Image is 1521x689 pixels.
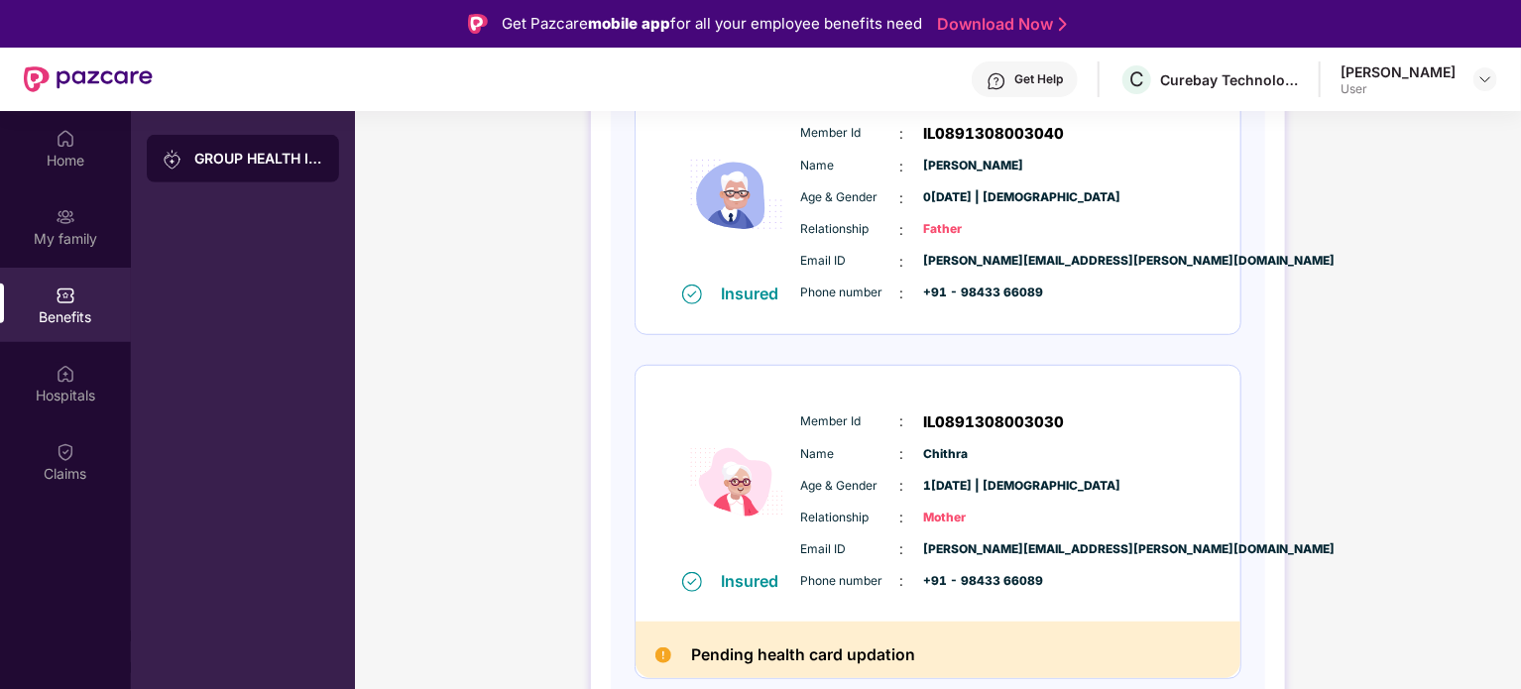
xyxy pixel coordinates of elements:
span: Member Id [801,124,900,143]
span: : [900,570,904,592]
div: User [1341,81,1456,97]
span: Email ID [801,252,900,271]
span: Age & Gender [801,188,900,207]
span: [PERSON_NAME][EMAIL_ADDRESS][PERSON_NAME][DOMAIN_NAME] [924,252,1023,271]
span: : [900,443,904,465]
span: : [900,507,904,528]
span: Email ID [801,540,900,559]
img: Logo [468,14,488,34]
img: svg+xml;base64,PHN2ZyB3aWR0aD0iMjAiIGhlaWdodD0iMjAiIHZpZXdCb3g9IjAgMCAyMCAyMCIgZmlsbD0ibm9uZSIgeG... [56,207,75,227]
span: Phone number [801,284,900,302]
img: svg+xml;base64,PHN2ZyBpZD0iRHJvcGRvd24tMzJ4MzIiIHhtbG5zPSJodHRwOi8vd3d3LnczLm9yZy8yMDAwL3N2ZyIgd2... [1477,71,1493,87]
span: : [900,538,904,560]
img: svg+xml;base64,PHN2ZyBpZD0iSGVscC0zMngzMiIgeG1sbnM9Imh0dHA6Ly93d3cudzMub3JnLzIwMDAvc3ZnIiB3aWR0aD... [987,71,1006,91]
img: Stroke [1059,14,1067,35]
div: Get Pazcare for all your employee benefits need [502,12,922,36]
span: : [900,410,904,432]
span: Member Id [801,412,900,431]
a: Download Now [937,14,1061,35]
img: svg+xml;base64,PHN2ZyBpZD0iQmVuZWZpdHMiIHhtbG5zPSJodHRwOi8vd3d3LnczLm9yZy8yMDAwL3N2ZyIgd2lkdGg9Ij... [56,286,75,305]
img: svg+xml;base64,PHN2ZyB3aWR0aD0iMjAiIGhlaWdodD0iMjAiIHZpZXdCb3g9IjAgMCAyMCAyMCIgZmlsbD0ibm9uZSIgeG... [163,150,182,170]
span: : [900,475,904,497]
span: : [900,187,904,209]
div: Insured [722,284,791,303]
span: 1[DATE] | [DEMOGRAPHIC_DATA] [924,477,1023,496]
span: : [900,123,904,145]
span: [PERSON_NAME] [924,157,1023,175]
h2: Pending health card updation [691,641,915,668]
span: Relationship [801,220,900,239]
span: Name [801,157,900,175]
span: +91 - 98433 66089 [924,284,1023,302]
span: C [1129,67,1144,91]
span: Chithra [924,445,1023,464]
img: svg+xml;base64,PHN2ZyBpZD0iQ2xhaW0iIHhtbG5zPSJodHRwOi8vd3d3LnczLm9yZy8yMDAwL3N2ZyIgd2lkdGg9IjIwIi... [56,442,75,462]
span: Father [924,220,1023,239]
span: Name [801,445,900,464]
span: IL0891308003030 [924,410,1065,434]
span: +91 - 98433 66089 [924,572,1023,591]
span: 0[DATE] | [DEMOGRAPHIC_DATA] [924,188,1023,207]
div: Curebay Technologies pvt ltd [1160,70,1299,89]
span: : [900,156,904,177]
img: icon [677,107,796,283]
div: Insured [722,571,791,591]
span: Mother [924,509,1023,527]
div: GROUP HEALTH INSURANCE [194,149,323,169]
img: svg+xml;base64,PHN2ZyB4bWxucz0iaHR0cDovL3d3dy53My5vcmcvMjAwMC9zdmciIHdpZHRoPSIxNiIgaGVpZ2h0PSIxNi... [682,572,702,592]
div: [PERSON_NAME] [1341,62,1456,81]
span: : [900,251,904,273]
span: [PERSON_NAME][EMAIL_ADDRESS][PERSON_NAME][DOMAIN_NAME] [924,540,1023,559]
span: Phone number [801,572,900,591]
span: Relationship [801,509,900,527]
strong: mobile app [588,14,670,33]
img: icon [677,395,796,570]
span: IL0891308003040 [924,122,1065,146]
img: svg+xml;base64,PHN2ZyBpZD0iSG9zcGl0YWxzIiB4bWxucz0iaHR0cDovL3d3dy53My5vcmcvMjAwMC9zdmciIHdpZHRoPS... [56,364,75,384]
div: Get Help [1014,71,1063,87]
img: svg+xml;base64,PHN2ZyB4bWxucz0iaHR0cDovL3d3dy53My5vcmcvMjAwMC9zdmciIHdpZHRoPSIxNiIgaGVpZ2h0PSIxNi... [682,285,702,304]
span: Age & Gender [801,477,900,496]
span: : [900,219,904,241]
img: svg+xml;base64,PHN2ZyBpZD0iSG9tZSIgeG1sbnM9Imh0dHA6Ly93d3cudzMub3JnLzIwMDAvc3ZnIiB3aWR0aD0iMjAiIG... [56,129,75,149]
img: Pending [655,647,671,663]
span: : [900,283,904,304]
img: New Pazcare Logo [24,66,153,92]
